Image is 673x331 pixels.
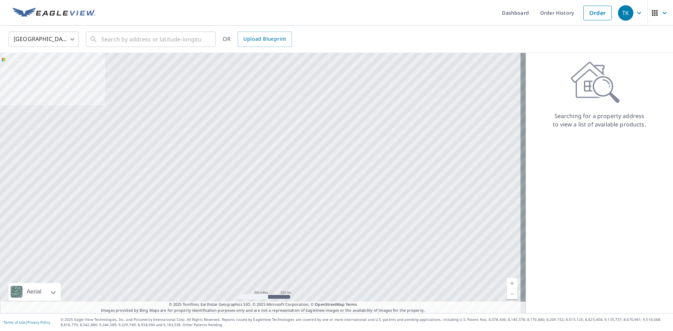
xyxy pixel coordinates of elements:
a: Order [583,6,612,20]
a: Terms [346,302,357,307]
a: Current Level 5, Zoom Out [507,289,517,299]
span: Upload Blueprint [243,35,286,43]
img: EV Logo [13,8,95,18]
a: Privacy Policy [27,320,50,325]
div: OR [223,32,292,47]
p: | [4,320,50,324]
a: Terms of Use [4,320,25,325]
div: [GEOGRAPHIC_DATA] [9,29,79,49]
a: Current Level 5, Zoom In [507,278,517,289]
a: OpenStreetMap [315,302,344,307]
p: Searching for a property address to view a list of available products. [552,112,646,129]
a: Upload Blueprint [238,32,292,47]
div: Aerial [25,283,43,301]
span: © 2025 TomTom, Earthstar Geographics SIO, © 2025 Microsoft Corporation, © [169,302,357,308]
input: Search by address or latitude-longitude [101,29,201,49]
p: © 2025 Eagle View Technologies, Inc. and Pictometry International Corp. All Rights Reserved. Repo... [61,317,669,327]
div: Aerial [8,283,61,301]
div: TK [618,5,633,21]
